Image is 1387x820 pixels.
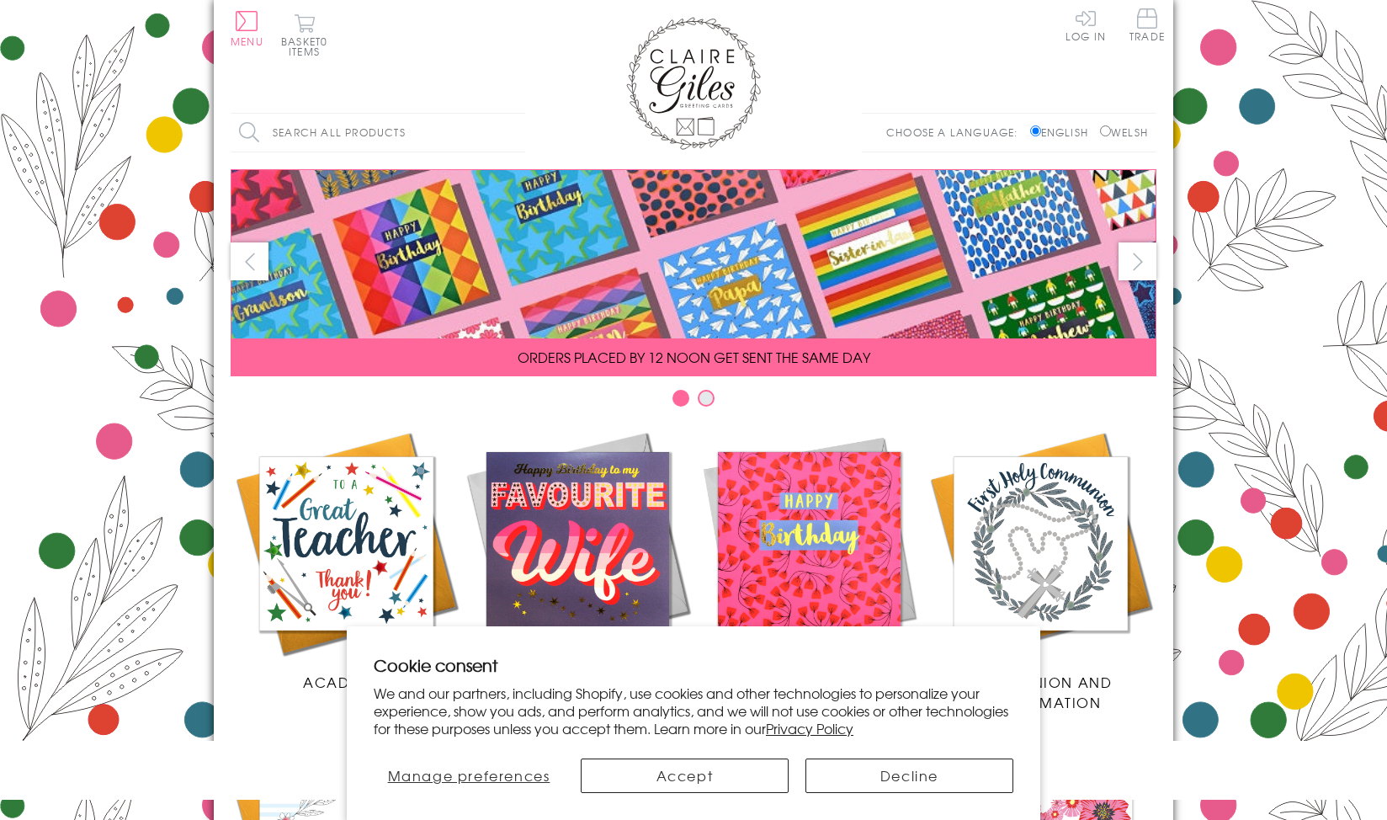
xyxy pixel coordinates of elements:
button: Accept [581,759,789,793]
input: English [1030,125,1041,136]
a: Academic [231,428,462,692]
img: Claire Giles Greetings Cards [626,17,761,150]
a: Birthdays [693,428,925,692]
span: Trade [1129,8,1165,41]
p: We and our partners, including Shopify, use cookies and other technologies to personalize your ex... [374,684,1013,737]
button: Carousel Page 1 (Current Slide) [672,390,689,407]
span: Menu [231,34,263,49]
span: ORDERS PLACED BY 12 NOON GET SENT THE SAME DAY [518,347,870,367]
button: Carousel Page 2 [698,390,715,407]
h2: Cookie consent [374,653,1013,677]
input: Search [508,114,525,152]
span: 0 items [289,34,327,59]
button: Menu [231,11,263,46]
button: Basket0 items [281,13,327,56]
button: next [1119,242,1156,280]
div: Carousel Pagination [231,389,1156,415]
span: Academic [303,672,390,692]
a: Log In [1065,8,1106,41]
span: Communion and Confirmation [970,672,1113,712]
button: prev [231,242,268,280]
a: Privacy Policy [766,718,853,738]
label: Welsh [1100,125,1148,140]
a: Communion and Confirmation [925,428,1156,712]
a: New Releases [462,428,693,692]
button: Decline [805,759,1013,793]
button: Manage preferences [374,759,564,793]
p: Choose a language: [886,125,1027,140]
label: English [1030,125,1097,140]
input: Welsh [1100,125,1111,136]
a: Trade [1129,8,1165,45]
input: Search all products [231,114,525,152]
span: Manage preferences [388,765,550,785]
